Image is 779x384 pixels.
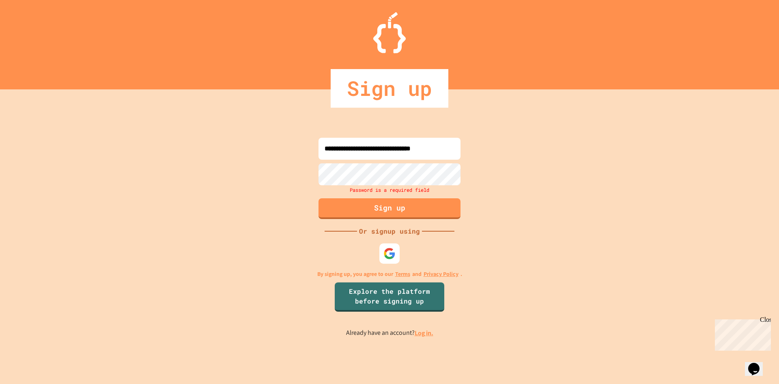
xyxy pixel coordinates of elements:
a: Explore the platform before signing up [335,282,444,312]
img: Logo.svg [373,12,406,53]
img: google-icon.svg [383,247,396,260]
p: By signing up, you agree to our and . [317,270,462,278]
a: Log in. [415,329,433,337]
div: Or signup using [357,226,422,236]
a: Privacy Policy [424,270,458,278]
div: Password is a required field [316,185,463,194]
p: Already have an account? [346,328,433,338]
div: Sign up [331,69,448,108]
div: Chat with us now!Close [3,3,56,52]
button: Sign up [318,198,461,219]
iframe: chat widget [745,351,771,376]
iframe: chat widget [712,316,771,351]
a: Terms [395,270,410,278]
